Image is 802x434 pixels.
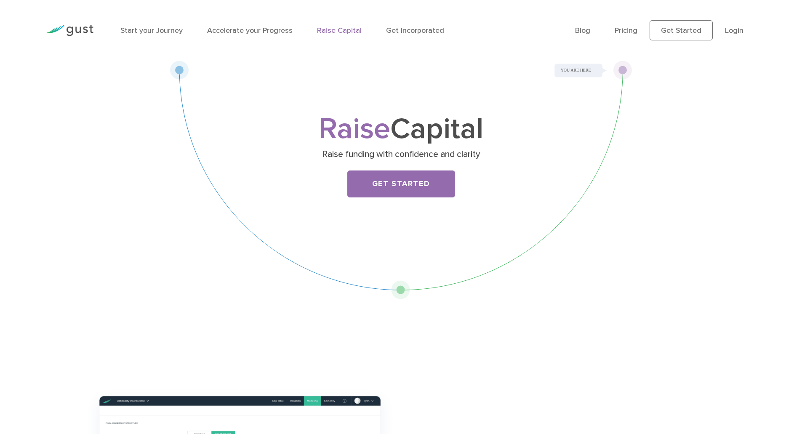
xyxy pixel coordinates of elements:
[615,26,637,35] a: Pricing
[46,25,93,36] img: Gust Logo
[235,116,568,143] h1: Capital
[319,111,390,146] span: Raise
[650,20,713,40] a: Get Started
[238,149,564,160] p: Raise funding with confidence and clarity
[317,26,362,35] a: Raise Capital
[120,26,183,35] a: Start your Journey
[207,26,293,35] a: Accelerate your Progress
[347,170,455,197] a: Get Started
[575,26,590,35] a: Blog
[725,26,743,35] a: Login
[386,26,444,35] a: Get Incorporated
